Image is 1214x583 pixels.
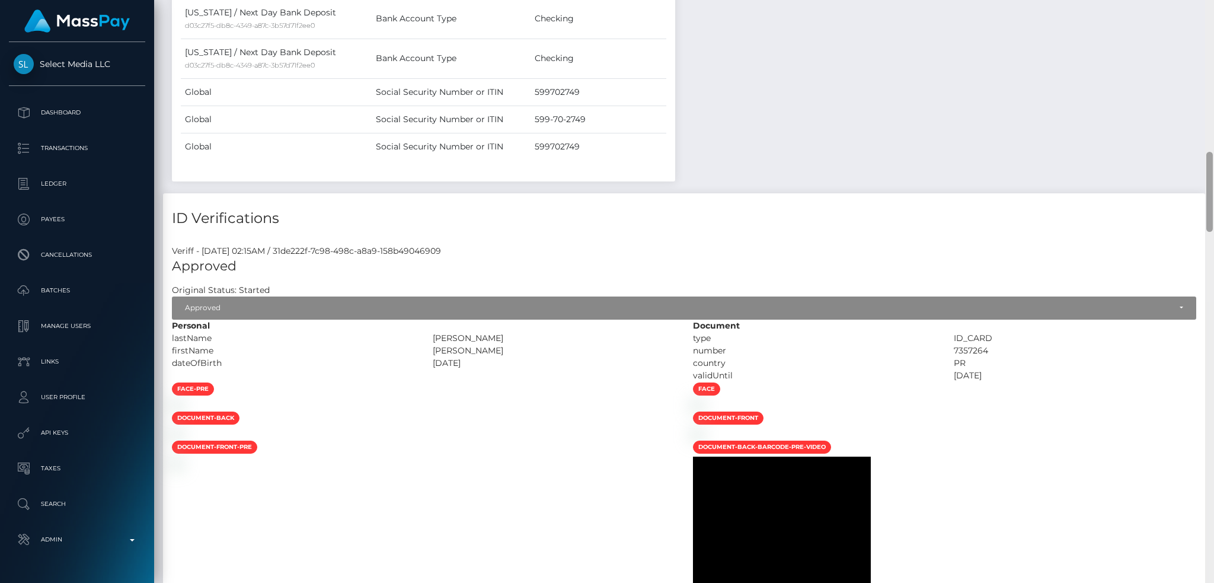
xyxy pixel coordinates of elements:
a: Batches [9,276,145,305]
span: face-pre [172,383,214,396]
div: PR [945,357,1206,369]
td: Bank Account Type [372,39,531,78]
p: Search [14,495,140,513]
td: 599702749 [531,133,666,160]
div: Approved [185,303,1170,313]
p: User Profile [14,388,140,406]
div: validUntil [684,369,945,382]
img: ed275953-0368-4a7a-b9bb-84d00298ce93 [693,429,702,439]
a: API Keys [9,418,145,448]
img: MassPay Logo [24,9,130,33]
p: Taxes [14,460,140,477]
strong: Personal [172,320,210,331]
a: Ledger [9,169,145,199]
a: Cancellations [9,240,145,270]
div: [PERSON_NAME] [424,345,685,357]
a: Transactions [9,133,145,163]
p: Manage Users [14,317,140,335]
td: Social Security Number or ITIN [372,106,531,133]
span: document-front [693,412,763,425]
td: Checking [531,39,666,78]
td: Social Security Number or ITIN [372,78,531,106]
a: Admin [9,525,145,555]
button: Approved [172,297,1196,319]
p: Transactions [14,139,140,157]
span: document-front-pre [172,441,257,454]
td: [US_STATE] / Next Day Bank Deposit [181,39,372,78]
td: Social Security Number or ITIN [372,133,531,160]
h5: Approved [172,257,1196,276]
img: 477597e1-787f-48a3-8dc9-89ec5704bd84 [172,458,181,468]
div: lastName [163,332,424,345]
div: country [684,357,945,369]
p: Ledger [14,175,140,193]
span: Select Media LLC [9,59,145,69]
div: firstName [163,345,424,357]
td: Global [181,106,372,133]
td: 599-70-2749 [531,106,666,133]
small: d03c27f5-db8c-4349-a87c-3b57d71f2ee0 [185,21,315,30]
div: number [684,345,945,357]
div: [DATE] [945,369,1206,382]
div: Veriff - [DATE] 02:15AM / 31de222f-7c98-498c-a8a9-158b49046909 [163,245,1205,257]
h7: Original Status: Started [172,285,270,295]
td: 599702749 [531,78,666,106]
a: Manage Users [9,311,145,341]
a: Dashboard [9,98,145,128]
p: Cancellations [14,246,140,264]
div: type [684,332,945,345]
span: face [693,383,720,396]
img: 2efa5437-5819-458a-93ea-ad55275223a2 [172,429,181,439]
a: Search [9,489,145,519]
div: ID_CARD [945,332,1206,345]
td: Global [181,78,372,106]
a: Taxes [9,454,145,483]
div: dateOfBirth [163,357,424,369]
div: 7357264 [945,345,1206,357]
p: Admin [14,531,140,549]
div: [DATE] [424,357,685,369]
small: d03c27f5-db8c-4349-a87c-3b57d71f2ee0 [185,61,315,69]
img: 2c0ca874-8943-4256-962c-aa6def03774a [172,400,181,410]
p: Links [14,353,140,371]
a: User Profile [9,383,145,412]
a: Payees [9,205,145,234]
div: [PERSON_NAME] [424,332,685,345]
img: Select Media LLC [14,54,34,74]
p: Batches [14,282,140,300]
p: API Keys [14,424,140,442]
p: Dashboard [14,104,140,122]
p: Payees [14,211,140,228]
strong: Document [693,320,740,331]
span: document-back-barcode-pre-video [693,441,831,454]
span: document-back [172,412,239,425]
a: Links [9,347,145,377]
img: b78d1ece-a90c-4336-ac5e-d2a847d15d57 [693,400,702,410]
td: Global [181,133,372,160]
h4: ID Verifications [172,208,1196,229]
